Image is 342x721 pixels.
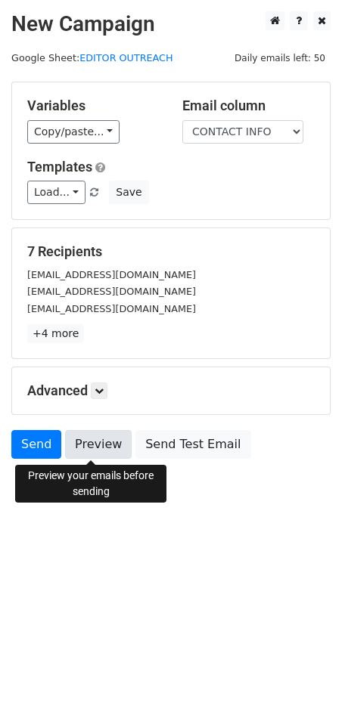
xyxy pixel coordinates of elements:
[65,430,132,459] a: Preview
[27,269,196,280] small: [EMAIL_ADDRESS][DOMAIN_NAME]
[229,50,331,67] span: Daily emails left: 50
[27,324,84,343] a: +4 more
[27,382,315,399] h5: Advanced
[27,303,196,314] small: [EMAIL_ADDRESS][DOMAIN_NAME]
[27,97,160,114] h5: Variables
[11,11,331,37] h2: New Campaign
[27,286,196,297] small: [EMAIL_ADDRESS][DOMAIN_NAME]
[11,430,61,459] a: Send
[135,430,250,459] a: Send Test Email
[229,52,331,63] a: Daily emails left: 50
[79,52,173,63] a: EDITOR OUTREACH
[27,181,85,204] a: Load...
[27,243,315,260] h5: 7 Recipients
[11,52,173,63] small: Google Sheet:
[27,120,120,144] a: Copy/paste...
[182,97,315,114] h5: Email column
[27,159,92,175] a: Templates
[266,648,342,721] iframe: Chat Widget
[109,181,148,204] button: Save
[15,465,166,503] div: Preview your emails before sending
